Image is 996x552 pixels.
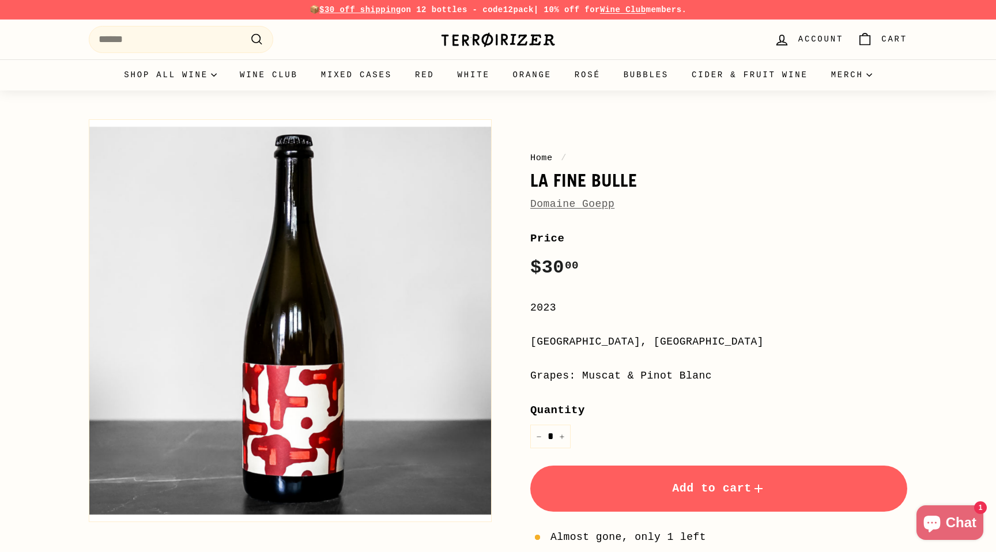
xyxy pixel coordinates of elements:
[228,59,310,90] a: Wine Club
[565,259,579,272] sup: 00
[820,59,884,90] summary: Merch
[403,59,446,90] a: Red
[600,5,646,14] a: Wine Club
[530,368,907,384] div: Grapes: Muscat & Pinot Blanc
[530,171,907,190] h1: La Fine Bulle
[66,59,930,90] div: Primary
[89,3,907,16] p: 📦 on 12 bottles - code | 10% off for members.
[680,59,820,90] a: Cider & Fruit Wine
[530,466,907,512] button: Add to cart
[672,482,765,495] span: Add to cart
[112,59,228,90] summary: Shop all wine
[501,59,563,90] a: Orange
[446,59,501,90] a: White
[530,198,614,210] a: Domaine Goepp
[530,402,907,419] label: Quantity
[503,5,534,14] strong: 12pack
[553,425,571,448] button: Increase item quantity by one
[798,33,843,46] span: Account
[612,59,680,90] a: Bubbles
[530,230,907,247] label: Price
[530,300,907,316] div: 2023
[850,22,914,56] a: Cart
[530,257,579,278] span: $30
[767,22,850,56] a: Account
[310,59,403,90] a: Mixed Cases
[530,334,907,350] div: [GEOGRAPHIC_DATA], [GEOGRAPHIC_DATA]
[530,151,907,165] nav: breadcrumbs
[558,153,569,163] span: /
[319,5,401,14] span: $30 off shipping
[563,59,612,90] a: Rosé
[530,425,548,448] button: Reduce item quantity by one
[881,33,907,46] span: Cart
[550,529,706,546] span: Almost gone, only 1 left
[530,425,571,448] input: quantity
[913,505,987,543] inbox-online-store-chat: Shopify online store chat
[530,153,553,163] a: Home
